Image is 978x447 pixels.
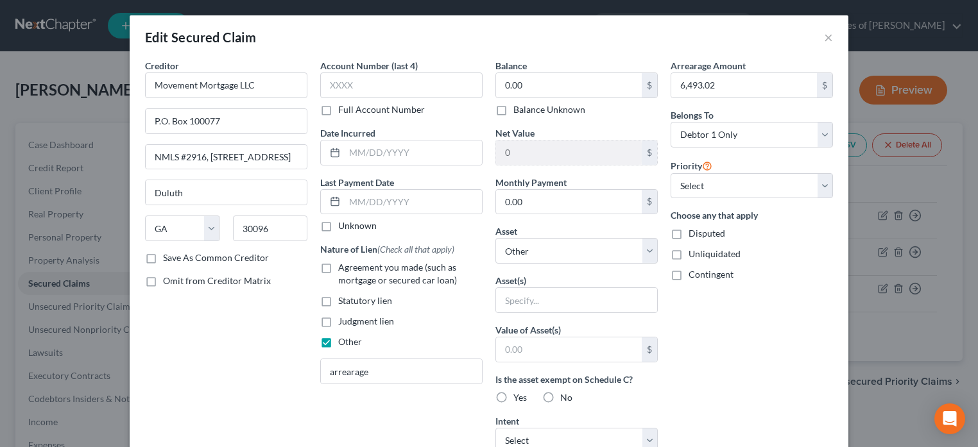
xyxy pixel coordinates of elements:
input: 0.00 [496,337,642,362]
div: $ [642,190,657,214]
div: $ [642,337,657,362]
span: Judgment lien [338,316,394,326]
input: Apt, Suite, etc... [146,145,307,169]
span: Omit from Creditor Matrix [163,275,271,286]
input: Enter city... [146,180,307,205]
label: Account Number (last 4) [320,59,418,72]
span: Creditor [145,60,179,71]
label: Unknown [338,219,377,232]
input: 0.00 [671,73,817,97]
input: 0.00 [496,73,642,97]
span: Statutory lien [338,295,392,306]
div: Open Intercom Messenger [934,403,965,434]
label: Priority [671,158,712,173]
button: × [824,30,833,45]
input: Enter zip... [233,215,308,241]
input: 0.00 [496,190,642,214]
label: Full Account Number [338,103,425,116]
input: Specify... [496,288,657,312]
label: Last Payment Date [320,176,394,189]
label: Monthly Payment [495,176,567,189]
span: Contingent [689,269,733,280]
input: XXXX [320,72,483,98]
label: Nature of Lien [320,242,454,256]
label: Balance Unknown [513,103,585,116]
input: MM/DD/YYYY [345,140,482,165]
span: Unliquidated [689,248,741,259]
label: Arrearage Amount [671,59,746,72]
span: Agreement you made (such as mortgage or secured car loan) [338,262,457,285]
label: Is the asset exempt on Schedule C? [495,373,658,386]
div: $ [817,73,832,97]
span: No [560,392,572,403]
span: (Check all that apply) [377,244,454,255]
label: Save As Common Creditor [163,251,269,264]
input: 0.00 [496,140,642,165]
input: Specify... [321,359,482,384]
label: Date Incurred [320,126,375,140]
label: Intent [495,414,519,428]
span: Disputed [689,228,725,239]
input: Search creditor by name... [145,72,307,98]
div: Edit Secured Claim [145,28,256,46]
label: Value of Asset(s) [495,323,561,337]
div: $ [642,73,657,97]
span: Other [338,336,362,347]
span: Belongs To [671,110,714,121]
span: Yes [513,392,527,403]
label: Choose any that apply [671,208,833,222]
input: MM/DD/YYYY [345,190,482,214]
div: $ [642,140,657,165]
label: Balance [495,59,527,72]
input: Enter address... [146,109,307,133]
label: Net Value [495,126,535,140]
label: Asset(s) [495,274,526,287]
span: Asset [495,226,517,237]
